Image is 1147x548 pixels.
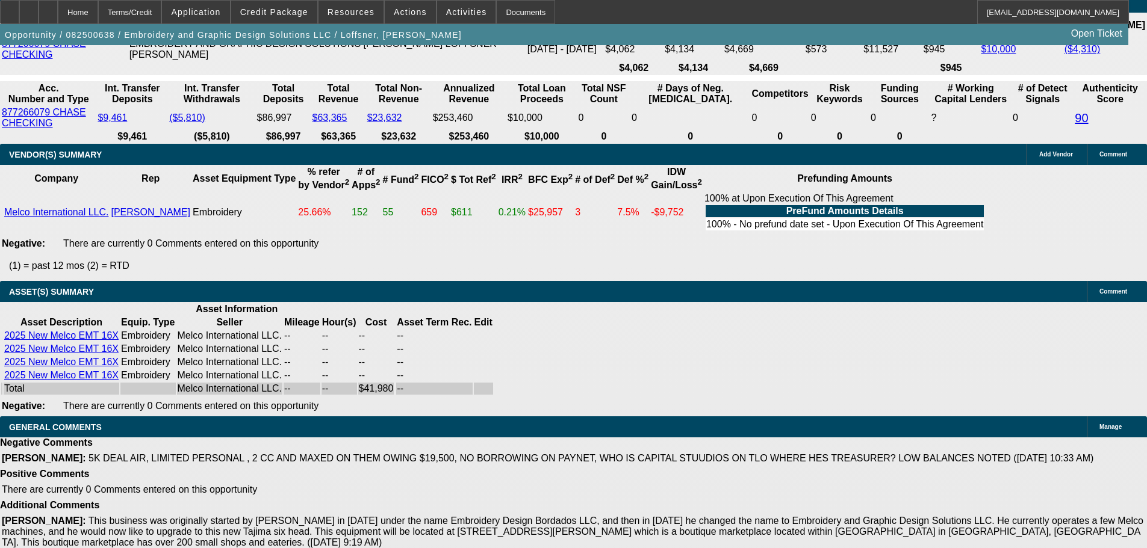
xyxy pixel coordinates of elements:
[358,343,394,355] td: --
[396,383,472,395] td: --
[141,173,160,183] b: Rep
[527,38,603,61] td: [DATE] - [DATE]
[97,131,167,143] th: $9,461
[2,516,1143,547] span: This business was originally started by [PERSON_NAME] in [DATE] under the name Embroidery Design ...
[502,174,523,185] b: IRR
[664,38,723,61] td: $4,134
[421,174,449,185] b: FICO
[322,330,357,342] td: --
[89,453,1093,463] span: 5K DEAL AIR, LIMITED PERSONAL , 2 CC AND MAXED ON THEM OWING $19,500, NO BORROWING ON PAYNET, WHO...
[650,192,703,232] td: -$9,752
[507,82,576,105] th: Total Loan Proceeds
[578,131,630,143] th: 0
[651,167,702,190] b: IDW Gain/Loss
[810,106,869,129] td: 0
[120,343,175,355] td: Embroidery
[432,82,506,105] th: Annualized Revenue
[444,172,449,181] sup: 2
[433,112,505,123] div: $253,460
[111,207,190,217] a: [PERSON_NAME]
[578,82,630,105] th: Sum of the Total NSF Count and Total Overdraft Fee Count from Ocrolus
[365,317,387,327] b: Cost
[169,112,205,123] a: ($5,810)
[1039,151,1073,158] span: Add Vendor
[352,167,380,190] b: # of Apps
[631,82,750,105] th: # Days of Neg. [MEDICAL_DATA].
[2,401,45,411] b: Negative:
[192,192,296,232] td: Embroidery
[193,173,296,183] b: Asset Equipment Type
[177,343,282,355] td: Melco International LLC.
[256,106,311,129] td: $86,997
[120,369,175,381] td: Embroidery
[432,131,506,143] th: $253,460
[358,369,394,381] td: --
[376,177,380,186] sup: 2
[396,343,472,355] td: --
[169,82,255,105] th: Int. Transfer Withdrawals
[34,173,78,183] b: Company
[507,131,576,143] th: $10,000
[2,107,86,128] a: 877266079 CHASE CHECKING
[1099,423,1122,430] span: Manage
[870,106,929,129] td: 0
[1066,23,1127,44] a: Open Ticket
[704,193,985,232] div: 100% at Upon Execution Of This Agreement
[414,172,418,181] sup: 2
[9,422,102,432] span: GENERAL COMMENTS
[527,192,573,232] td: $25,957
[396,369,472,381] td: --
[177,356,282,368] td: Melco International LLC.
[298,167,349,190] b: % refer by Vendor
[751,106,809,129] td: 0
[1012,106,1073,129] td: 0
[4,370,119,380] a: 2025 New Melco EMT 16X
[383,174,419,185] b: # Fund
[797,173,892,183] b: Prefunding Amounts
[578,106,630,129] td: 0
[930,82,1011,105] th: # Working Capital Lenders
[240,7,308,17] span: Credit Package
[9,150,102,159] span: VENDOR(S) SUMMARY
[367,112,402,123] a: $23,632
[120,330,175,342] td: Embroidery
[396,330,472,342] td: --
[177,383,282,395] td: Melco International LLC.
[923,62,980,74] th: $945
[437,1,496,23] button: Activities
[4,383,119,394] div: Total
[382,192,420,232] td: 55
[605,62,663,74] th: $4,062
[396,316,472,328] th: Asset Term Recommendation
[177,369,282,381] td: Melco International LLC.
[284,356,320,368] td: --
[1074,82,1146,105] th: Authenticity Score
[870,131,929,143] th: 0
[528,174,573,185] b: BFC Exp
[2,516,86,526] b: [PERSON_NAME]:
[256,131,311,143] th: $86,997
[322,356,357,368] td: --
[631,131,750,143] th: 0
[2,484,257,494] span: There are currently 0 Comments entered on this opportunity
[367,82,431,105] th: Total Non-Revenue
[451,174,496,185] b: $ Tot Ref
[617,174,648,185] b: Def %
[97,82,167,105] th: Int. Transfer Deposits
[129,38,526,61] td: EMBROIDERY AND GRAPHIC DESIGN SOLUTIONS [PERSON_NAME] LOFFSNER [PERSON_NAME]
[284,383,320,395] td: --
[216,317,243,327] b: Seller
[810,131,869,143] th: 0
[491,172,496,181] sup: 2
[923,38,980,61] td: $945
[312,131,365,143] th: $63,365
[786,206,904,216] b: PreFund Amounts Details
[284,369,320,381] td: --
[177,330,282,342] td: Melco International LLC.
[367,131,431,143] th: $23,632
[322,317,356,327] b: Hour(s)
[9,287,94,297] span: ASSET(S) SUMMARY
[631,106,750,129] td: 0
[9,260,1147,271] p: (1) = past 12 mos (2) = RTD
[396,356,472,368] td: --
